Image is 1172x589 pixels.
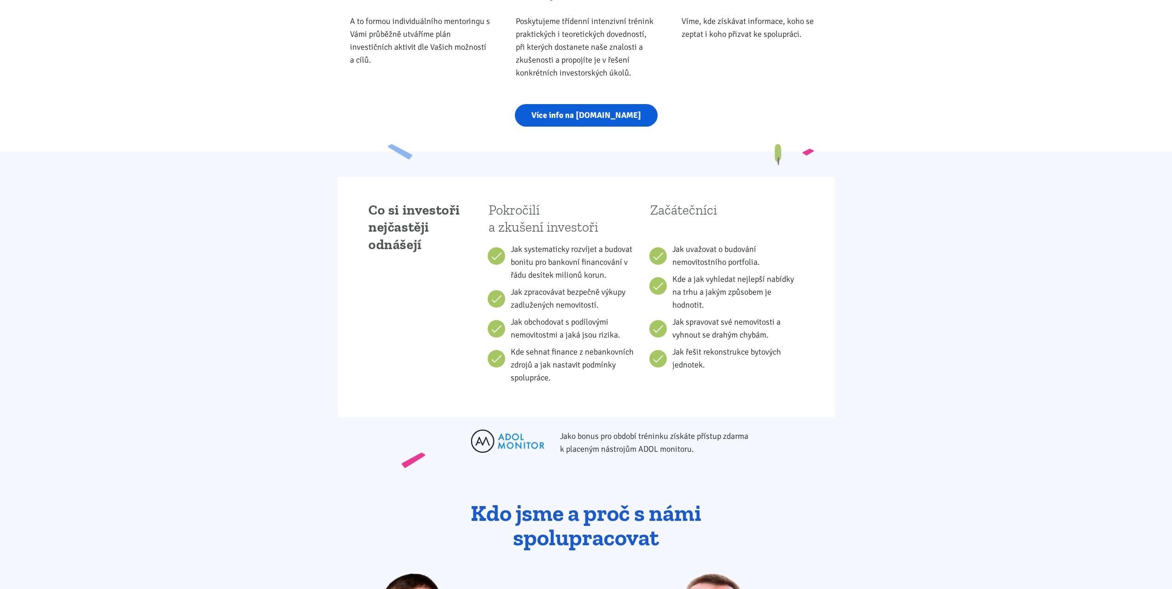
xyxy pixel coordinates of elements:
[672,345,799,371] li: Jak řešit rekonstrukce bytových jednotek.
[511,286,638,311] li: Jak zpracovávat bezpečně výkupy zadlužených nemovitostí.
[350,15,491,66] div: A to formou individuálního mentoringu s Vámi průběžně utváříme plán investičních aktivit dle Vaši...
[368,202,468,254] h2: Co si investoři nejčastěji odnášejí
[515,104,658,127] a: Více info na [DOMAIN_NAME]
[516,15,657,79] div: Poskytujeme třídenní intenzivní trénink praktických i teoretických dovedností, při kterých dostan...
[511,345,638,384] li: Kde sehnat finance z nebankovních zdrojů a jak nastavit podmínky spolupráce.
[682,15,822,41] div: Víme, kde získávat informace, koho se zeptat i koho přizvat ke spolupráci.
[672,273,799,311] li: Kde a jak vyhledat nejlepší nabídky na trhu a jakým způsobem je hodnotit.
[672,243,799,268] li: Jak uvažovat o budování nemovitostního portfolia.
[489,202,638,239] h4: Pokročilí a zkušení investoři
[650,202,799,239] h4: Začátečníci
[511,243,638,281] li: Jak systematicky rozvíjet a budovat bonitu pro bankovní financování v řádu desítek milionů korun.
[511,315,638,341] li: Jak obchodovat s podílovými nemovitostmi a jaká jsou rizika.
[672,315,799,341] li: Jak spravovat své nemovitosti a vyhnout se drahým chybám.
[560,430,750,455] p: Jako bonus pro období tréninku získáte přístup zdarma k placeným nástrojům ADOL monitoru.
